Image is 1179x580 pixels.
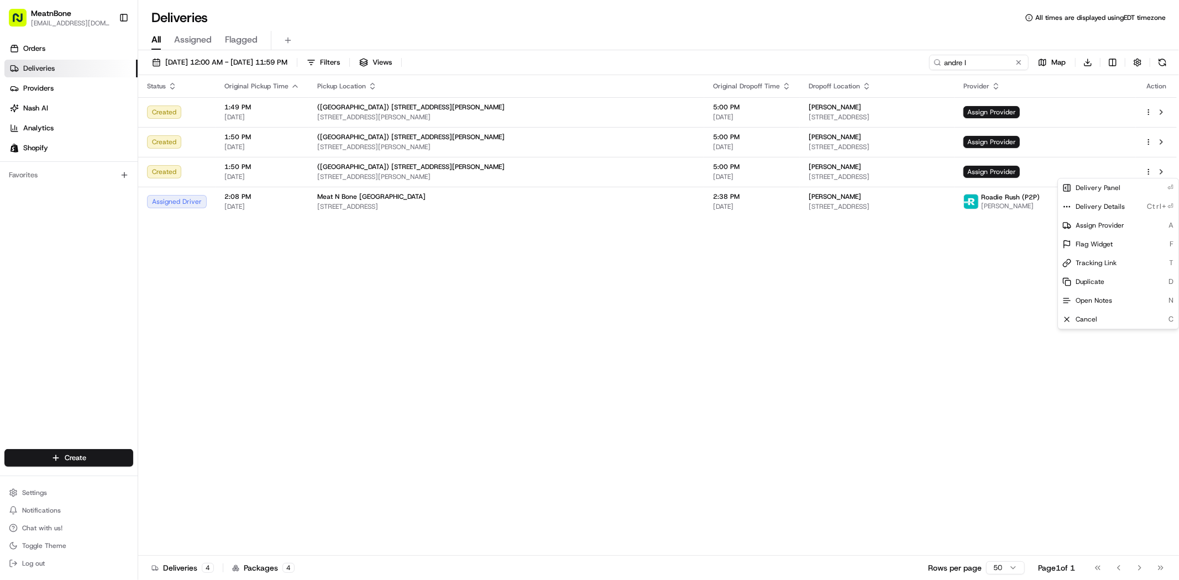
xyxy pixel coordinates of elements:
[1167,183,1174,193] span: ⏎
[1170,239,1174,249] span: F
[1168,314,1174,324] span: C
[1169,258,1174,268] span: T
[1076,315,1097,324] span: Cancel
[1168,220,1174,230] span: A
[1147,202,1175,212] span: Ctrl+⏎
[1076,183,1120,192] span: Delivery Panel
[1168,277,1174,287] span: D
[1076,202,1125,211] span: Delivery Details
[1168,296,1174,305] span: N
[1076,240,1113,249] span: Flag Widget
[1076,277,1104,286] span: Duplicate
[1076,259,1117,267] span: Tracking Link
[1076,296,1112,305] span: Open Notes
[1076,221,1124,230] span: Assign Provider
